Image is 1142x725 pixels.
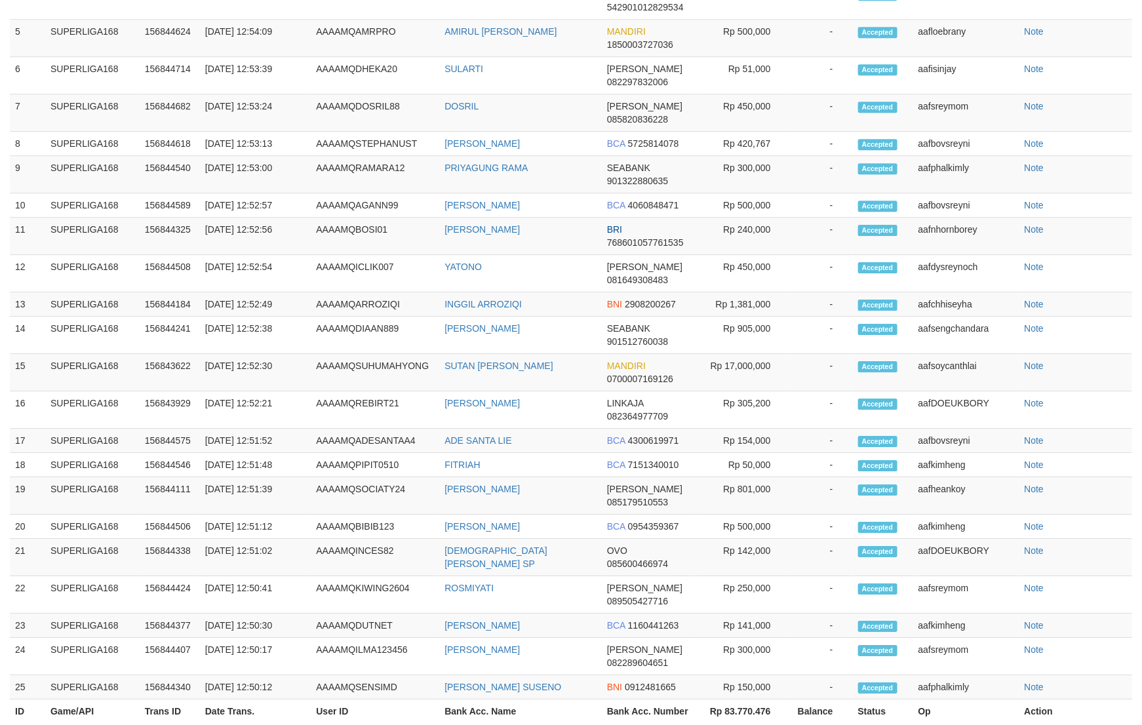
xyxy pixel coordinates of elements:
td: SUPERLIGA168 [45,515,140,539]
td: aafchhiseyha [913,292,1019,317]
td: 156844184 [140,292,200,317]
td: [DATE] 12:53:13 [200,132,311,156]
span: [PERSON_NAME] [607,644,682,655]
a: Note [1024,224,1044,235]
td: 10 [10,193,45,218]
td: 19 [10,477,45,515]
a: SUTAN [PERSON_NAME] [444,361,553,371]
span: Copy 4300619971 to clipboard [628,435,679,446]
span: Copy 1850003727036 to clipboard [607,39,673,50]
td: - [791,218,853,255]
td: Rp 154,000 [696,429,791,453]
td: SUPERLIGA168 [45,292,140,317]
td: SUPERLIGA168 [45,57,140,94]
span: Copy 0700007169126 to clipboard [607,374,673,384]
span: MANDIRI [607,26,646,37]
span: Accepted [858,621,897,632]
a: Note [1024,262,1044,272]
td: - [791,57,853,94]
a: Note [1024,398,1044,408]
a: [PERSON_NAME] [444,620,520,631]
td: SUPERLIGA168 [45,539,140,576]
td: 156844424 [140,576,200,614]
a: SULARTI [444,64,483,74]
td: - [791,391,853,429]
a: Note [1024,460,1044,470]
td: AAAAMQPIPIT0510 [311,453,439,477]
td: aafkimheng [913,614,1019,638]
td: SUPERLIGA168 [45,453,140,477]
td: - [791,429,853,453]
span: Accepted [858,64,897,75]
td: - [791,132,853,156]
td: aafnhornborey [913,218,1019,255]
td: [DATE] 12:54:09 [200,20,311,57]
a: [PERSON_NAME] [444,224,520,235]
td: - [791,255,853,292]
td: 7 [10,94,45,132]
a: DOSRIL [444,101,479,111]
td: [DATE] 12:52:49 [200,292,311,317]
td: [DATE] 12:50:17 [200,638,311,675]
td: aafphalkimly [913,156,1019,193]
a: Note [1024,26,1044,37]
td: AAAAMQILMA123456 [311,638,439,675]
span: Accepted [858,225,897,236]
span: Accepted [858,262,897,273]
th: Rp 83.770.476 [696,699,791,724]
td: SUPERLIGA168 [45,391,140,429]
a: [PERSON_NAME] [444,484,520,494]
td: - [791,354,853,391]
td: 15 [10,354,45,391]
span: [PERSON_NAME] [607,583,682,593]
td: [DATE] 12:51:02 [200,539,311,576]
a: Note [1024,583,1044,593]
td: AAAAMQADESANTAA4 [311,429,439,453]
td: 6 [10,57,45,94]
th: User ID [311,699,439,724]
td: SUPERLIGA168 [45,156,140,193]
span: Accepted [858,645,897,656]
span: Accepted [858,102,897,113]
span: BRI [607,224,622,235]
td: 17 [10,429,45,453]
a: Note [1024,435,1044,446]
td: 156844546 [140,453,200,477]
td: - [791,477,853,515]
td: AAAAMQSUHUMAHYONG [311,354,439,391]
a: Note [1024,484,1044,494]
a: INGGIL ARROZIQI [444,299,522,309]
td: aafDOEUKBORY [913,391,1019,429]
td: 156844377 [140,614,200,638]
td: Rp 17,000,000 [696,354,791,391]
td: - [791,193,853,218]
td: aafsreymom [913,638,1019,675]
a: [DEMOGRAPHIC_DATA][PERSON_NAME] SP [444,545,547,569]
span: Copy 085600466974 to clipboard [607,558,668,569]
span: [PERSON_NAME] [607,101,682,111]
td: - [791,515,853,539]
td: 156844682 [140,94,200,132]
td: - [791,156,853,193]
td: 156844618 [140,132,200,156]
td: SUPERLIGA168 [45,255,140,292]
a: Note [1024,323,1044,334]
td: SUPERLIGA168 [45,218,140,255]
td: 14 [10,317,45,354]
td: SUPERLIGA168 [45,614,140,638]
td: 156844540 [140,156,200,193]
span: Copy 7151340010 to clipboard [628,460,679,470]
td: 11 [10,218,45,255]
td: [DATE] 12:53:24 [200,94,311,132]
td: AAAAMQICLIK007 [311,255,439,292]
td: aafkimheng [913,453,1019,477]
th: Action [1019,699,1132,724]
td: [DATE] 12:53:39 [200,57,311,94]
span: Copy 082364977709 to clipboard [607,411,668,421]
td: [DATE] 12:53:00 [200,156,311,193]
td: AAAAMQRAMARA12 [311,156,439,193]
td: AAAAMQDIAAN889 [311,317,439,354]
span: Copy 2908200267 to clipboard [625,299,676,309]
th: Date Trans. [200,699,311,724]
span: Copy 081649308483 to clipboard [607,275,668,285]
